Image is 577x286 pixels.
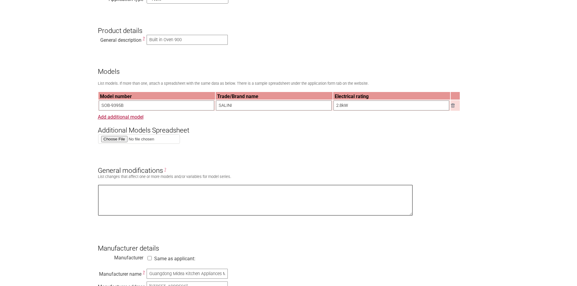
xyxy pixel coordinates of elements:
th: Model number [98,92,215,100]
h3: Manufacturer details [98,234,479,252]
h3: Models [98,58,479,76]
th: Electrical rating [333,92,450,100]
span: This is the name of the manufacturer of the electrical product to be approved. [143,270,145,274]
img: Remove [451,104,455,107]
label: Same as applicant: [154,256,195,261]
small: List models. If more than one, attach a spreadsheet with the same data as below. There is a sampl... [98,81,369,86]
div: Manufacturer name [98,270,143,276]
th: Trade/Brand name [216,92,333,100]
h3: Product details [98,16,479,35]
div: General description [98,36,143,42]
h3: Additional Models Spreadsheet [98,116,479,134]
div: Manufacturer [98,253,143,259]
h3: General modifications [98,156,479,175]
span: General Modifications are changes that affect one or more models. E.g. Alternative brand names or... [164,167,166,172]
small: List changes that affect one or more models and/or variables for model series. [98,174,231,179]
span: This is a description of the “type” of electrical equipment being more specific than the Regulato... [143,36,145,41]
a: Add additional model [98,114,144,120]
